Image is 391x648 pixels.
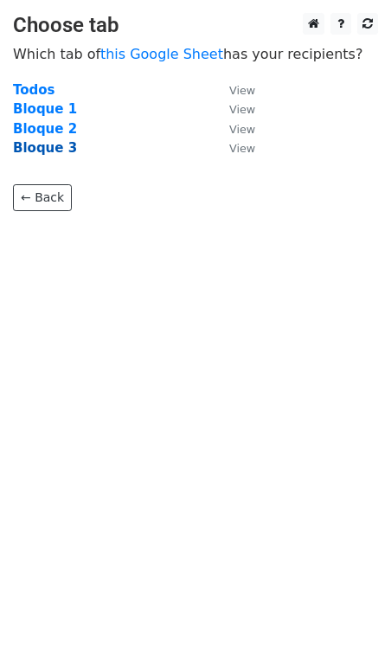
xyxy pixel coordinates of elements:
a: View [212,101,255,117]
a: Bloque 1 [13,101,77,117]
small: View [229,84,255,97]
div: Widget de chat [304,565,391,648]
small: View [229,142,255,155]
a: Todos [13,82,55,98]
iframe: Chat Widget [304,565,391,648]
a: ← Back [13,184,72,211]
a: Bloque 3 [13,140,77,156]
a: View [212,121,255,137]
small: View [229,123,255,136]
h3: Choose tab [13,13,378,38]
small: View [229,103,255,116]
p: Which tab of has your recipients? [13,45,378,63]
a: Bloque 2 [13,121,77,137]
a: this Google Sheet [100,46,223,62]
a: View [212,82,255,98]
a: View [212,140,255,156]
